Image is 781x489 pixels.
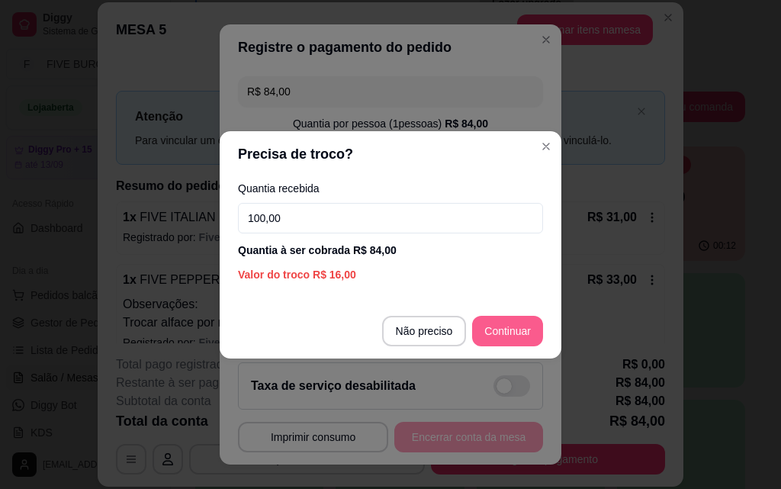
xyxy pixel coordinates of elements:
div: Quantia à ser cobrada R$ 84,00 [238,243,543,258]
div: Valor do troco R$ 16,00 [238,267,543,282]
label: Quantia recebida [238,183,543,194]
button: Não preciso [382,316,467,346]
button: Close [534,134,558,159]
button: Continuar [472,316,543,346]
header: Precisa de troco? [220,131,561,177]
